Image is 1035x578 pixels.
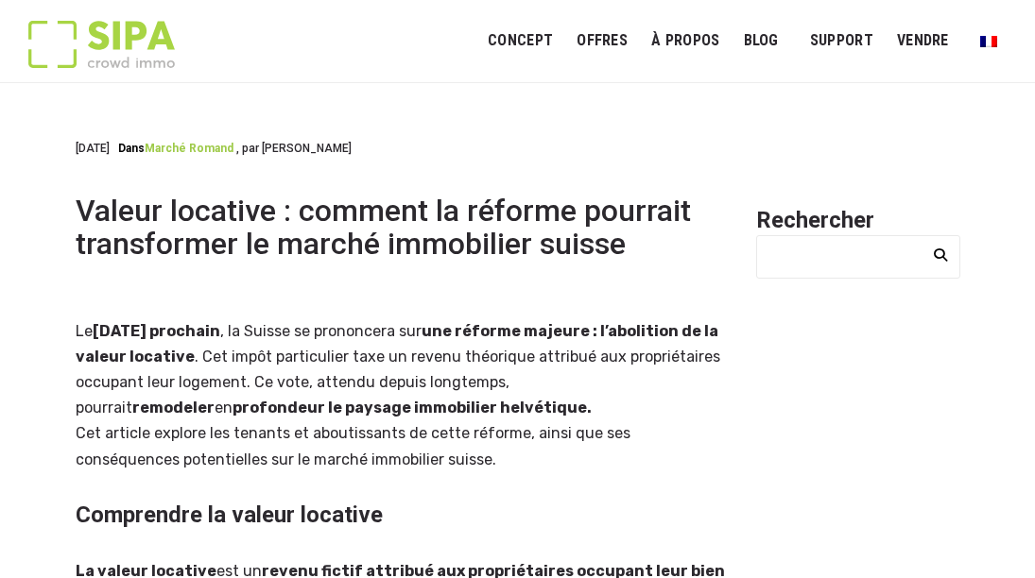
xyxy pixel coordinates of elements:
a: Concept [478,20,565,62]
p: Le , la Suisse se prononcera sur . Cet impôt particulier taxe un revenu théorique attribué aux pr... [76,318,733,472]
strong: profondeur le paysage immobilier helvétique. [233,399,592,416]
img: Français [980,36,997,47]
a: Blog [734,20,791,62]
a: OFFRES [567,20,640,62]
a: Marché romand [145,142,233,155]
div: [DATE] [76,140,352,157]
h1: Valeur locative : comment la réforme pourrait transformer le marché immobilier suisse [76,195,733,261]
strong: [DATE] prochain [93,322,220,340]
h2: Comprendre la valeur locative [76,501,733,530]
a: VENDRE [888,20,961,62]
span: , par [PERSON_NAME] [236,142,352,155]
h2: Rechercher [756,206,960,235]
a: Passer à [971,23,1009,59]
strong: une réforme majeure : l’abolition de la valeur locative [76,322,718,365]
img: Logo [28,21,175,68]
strong: remodeler [132,399,215,416]
nav: Menu principal [491,17,1007,64]
a: À PROPOS [642,20,733,62]
a: SUPPORT [801,20,886,62]
span: Dans [118,142,145,155]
